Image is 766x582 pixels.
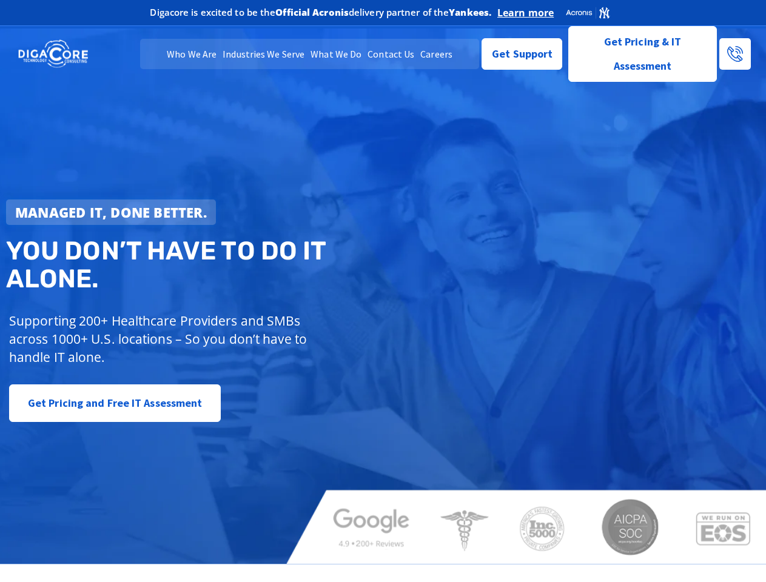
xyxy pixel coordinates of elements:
[275,6,349,18] b: Official Acronis
[140,39,480,69] nav: Menu
[565,6,610,19] img: Acronis
[307,39,365,69] a: What We Do
[6,199,216,225] a: Managed IT, done better.
[6,237,391,293] h2: You don’t have to do IT alone.
[492,42,553,66] span: Get Support
[15,203,207,221] strong: Managed IT, done better.
[568,26,717,82] a: Get Pricing & IT Assessment
[9,384,221,422] a: Get Pricing and Free IT Assessment
[578,30,707,78] span: Get Pricing & IT Assessment
[449,6,491,18] b: Yankees.
[18,39,88,69] img: DigaCore Technology Consulting
[150,8,491,17] h2: Digacore is excited to be the delivery partner of the
[417,39,455,69] a: Careers
[482,38,562,70] a: Get Support
[28,391,202,415] span: Get Pricing and Free IT Assessment
[9,312,322,366] p: Supporting 200+ Healthcare Providers and SMBs across 1000+ U.S. locations – So you don’t have to ...
[497,7,554,19] a: Learn more
[164,39,220,69] a: Who We Are
[220,39,307,69] a: Industries We Serve
[365,39,417,69] a: Contact Us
